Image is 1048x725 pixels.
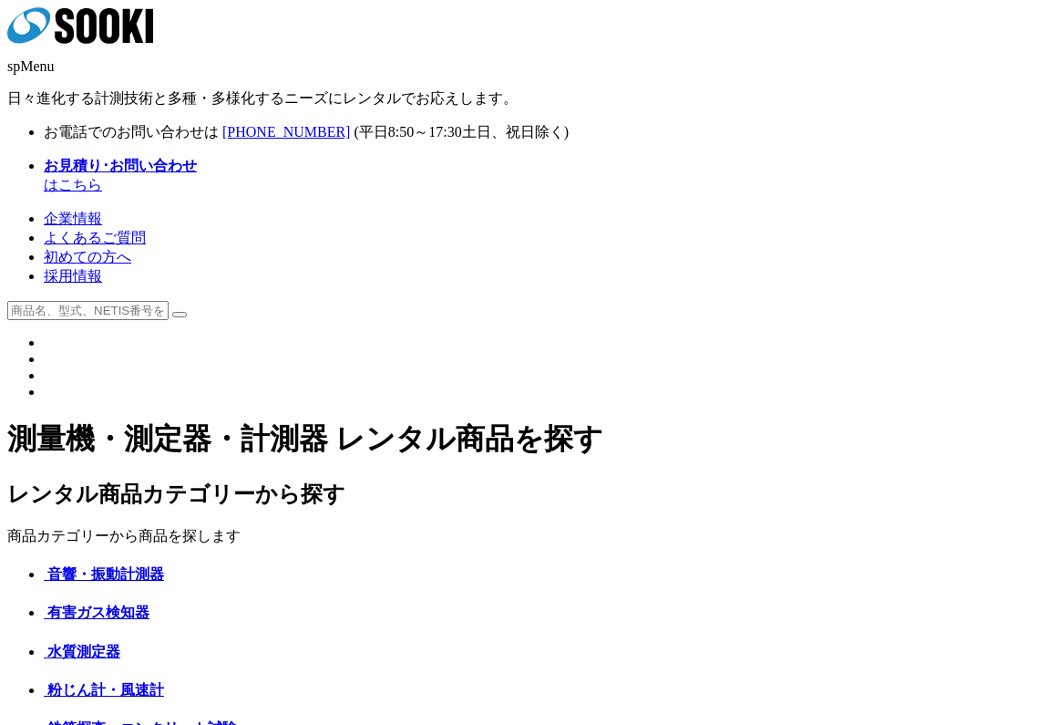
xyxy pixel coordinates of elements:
[44,605,149,620] a: 有害ガス検知器
[44,230,146,245] a: よくあるご質問
[44,566,164,582] a: 音響・振動計測器
[44,158,197,192] a: お見積り･お問い合わせはこちら
[7,480,1041,509] h2: レンタル商品カテゴリーから探す
[44,124,219,140] span: お電話でのお問い合わせは
[47,566,164,582] span: 音響・振動計測器
[354,124,569,140] span: (平日 ～ 土日、祝日除く)
[7,419,1041,460] h1: 測量機・測定器・計測器 レンタル商品を探す
[7,58,55,74] span: spMenu
[7,89,1041,109] p: 日々進化する計測技術と多種・多様化するニーズにレンタルでお応えします。
[44,158,197,173] strong: お見積り･お問い合わせ
[7,301,169,320] input: 商品名、型式、NETIS番号を入力してください
[428,124,461,140] span: 17:30
[44,211,102,226] a: 企業情報
[47,605,149,620] span: 有害ガス検知器
[44,682,164,698] a: 粉じん計・風速計
[7,527,1041,546] p: 商品カテゴリーから商品を探します
[47,682,164,698] span: 粉じん計・風速計
[44,158,197,192] span: はこちら
[44,268,102,284] a: 採用情報
[44,249,131,264] a: 初めての方へ
[222,124,350,140] a: [PHONE_NUMBER]
[44,644,120,659] a: 水質測定器
[47,644,120,659] span: 水質測定器
[388,124,414,140] span: 8:50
